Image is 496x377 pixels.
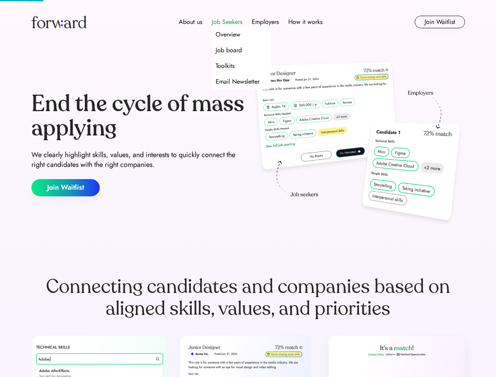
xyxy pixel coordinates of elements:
[31,179,100,196] button: Join Waitlist
[216,30,240,39] div: Overview
[216,46,242,55] div: Job board
[31,16,86,28] img: Forward logo
[31,92,245,140] div: End the cycle of mass applying
[212,17,242,27] div: Job Seekers
[415,16,465,28] button: Join Waitlist
[31,276,465,320] div: Connecting candidates and companies based on aligned skills, values, and priorities
[288,17,322,27] div: How it works
[251,60,465,229] img: hero-image.png
[31,150,245,170] div: We clearly highlight skills, values, and interests to quickly connect the right candidates with t...
[216,77,260,86] div: Email Newsletter
[216,61,234,71] div: Toolkits
[252,17,279,27] div: Employers
[179,17,202,27] div: About us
